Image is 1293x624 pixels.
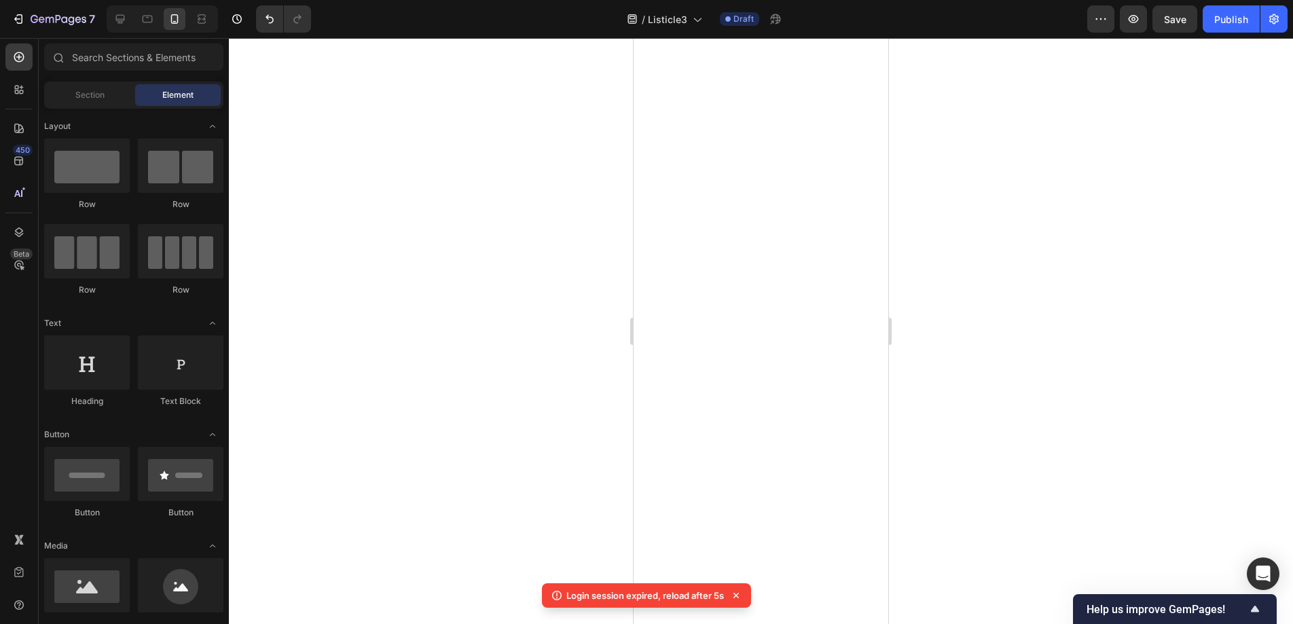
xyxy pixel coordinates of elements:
[202,424,223,445] span: Toggle open
[44,284,130,296] div: Row
[138,198,223,210] div: Row
[44,120,71,132] span: Layout
[1087,601,1263,617] button: Show survey - Help us improve GemPages!
[1203,5,1260,33] button: Publish
[44,43,223,71] input: Search Sections & Elements
[44,317,61,329] span: Text
[44,395,130,407] div: Heading
[89,11,95,27] p: 7
[202,535,223,557] span: Toggle open
[44,507,130,519] div: Button
[634,38,888,624] iframe: Design area
[13,145,33,155] div: 450
[44,428,69,441] span: Button
[566,589,724,602] p: Login session expired, reload after 5s
[44,198,130,210] div: Row
[1087,603,1247,616] span: Help us improve GemPages!
[202,115,223,137] span: Toggle open
[75,89,105,101] span: Section
[202,312,223,334] span: Toggle open
[1164,14,1186,25] span: Save
[138,284,223,296] div: Row
[733,13,754,25] span: Draft
[642,12,645,26] span: /
[44,540,68,552] span: Media
[1152,5,1197,33] button: Save
[1214,12,1248,26] div: Publish
[5,5,101,33] button: 7
[648,12,687,26] span: Listicle3
[138,395,223,407] div: Text Block
[162,89,194,101] span: Element
[256,5,311,33] div: Undo/Redo
[1247,557,1279,590] div: Open Intercom Messenger
[138,507,223,519] div: Button
[10,249,33,259] div: Beta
